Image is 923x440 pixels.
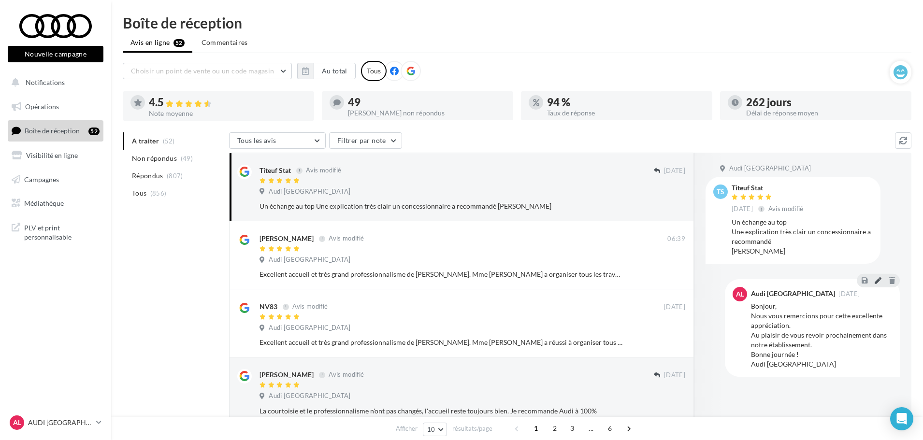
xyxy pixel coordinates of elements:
[348,97,505,108] div: 49
[260,166,291,175] div: Titeuf Stat
[329,132,402,149] button: Filtrer par note
[123,63,292,79] button: Choisir un point de vente ou un code magasin
[297,63,356,79] button: Au total
[732,205,753,213] span: [DATE]
[528,421,544,436] span: 1
[838,291,860,297] span: [DATE]
[890,407,913,430] div: Open Intercom Messenger
[132,154,177,163] span: Non répondus
[269,255,350,264] span: Audi [GEOGRAPHIC_DATA]
[260,406,622,416] div: La courtoisie et le professionnalisme n'ont pas changés, l'accueil reste toujours bien. Je recomm...
[6,97,105,117] a: Opérations
[348,110,505,116] div: [PERSON_NAME] non répondus
[132,188,146,198] span: Tous
[229,132,326,149] button: Tous les avis
[664,167,685,175] span: [DATE]
[8,46,103,62] button: Nouvelle campagne
[8,413,103,432] a: AL AUDI [GEOGRAPHIC_DATA]
[6,217,105,246] a: PLV et print personnalisable
[667,235,685,243] span: 06:39
[149,110,306,117] div: Note moyenne
[717,187,724,197] span: TS
[6,72,101,93] button: Notifications
[24,175,59,183] span: Campagnes
[6,170,105,190] a: Campagnes
[746,110,904,116] div: Délai de réponse moyen
[260,302,277,312] div: NV83
[6,193,105,213] a: Médiathèque
[564,421,580,436] span: 3
[751,301,892,369] div: Bonjour, Nous vous remercions pour cette excellente appréciation. Au plaisir de vous revoir proch...
[292,303,328,311] span: Avis modifié
[423,423,447,436] button: 10
[602,421,618,436] span: 6
[123,15,911,30] div: Boîte de réception
[306,167,341,174] span: Avis modifié
[269,187,350,196] span: Audi [GEOGRAPHIC_DATA]
[746,97,904,108] div: 262 jours
[150,189,167,197] span: (856)
[260,234,314,243] div: [PERSON_NAME]
[6,120,105,141] a: Boîte de réception52
[361,61,387,81] div: Tous
[547,421,562,436] span: 2
[6,145,105,166] a: Visibilité en ligne
[25,102,59,111] span: Opérations
[181,155,193,162] span: (49)
[26,78,65,86] span: Notifications
[736,289,744,299] span: AL
[314,63,356,79] button: Au total
[260,201,622,211] div: Un échange au top Une explication très clair un concessionnaire a recommandé [PERSON_NAME]
[24,199,64,207] span: Médiathèque
[664,371,685,380] span: [DATE]
[396,424,418,433] span: Afficher
[202,38,248,47] span: Commentaires
[269,324,350,332] span: Audi [GEOGRAPHIC_DATA]
[329,371,364,379] span: Avis modifié
[664,303,685,312] span: [DATE]
[13,418,21,427] span: AL
[167,172,183,180] span: (807)
[260,270,622,279] div: Excellent accueil et très grand professionnalisme de [PERSON_NAME]. Mme [PERSON_NAME] a organiser...
[28,418,92,427] p: AUDI [GEOGRAPHIC_DATA]
[427,426,435,433] span: 10
[132,171,163,181] span: Répondus
[269,392,350,400] span: Audi [GEOGRAPHIC_DATA]
[768,205,804,213] span: Avis modifié
[149,97,306,108] div: 4.5
[547,110,705,116] div: Taux de réponse
[732,217,873,256] div: Un échange au top Une explication très clair un concessionnaire a recommandé [PERSON_NAME]
[729,164,811,173] span: Audi [GEOGRAPHIC_DATA]
[237,136,276,144] span: Tous les avis
[547,97,705,108] div: 94 %
[131,67,274,75] span: Choisir un point de vente ou un code magasin
[452,424,492,433] span: résultats/page
[732,185,806,191] div: Titeuf Stat
[24,221,100,242] span: PLV et print personnalisable
[751,290,835,297] div: Audi [GEOGRAPHIC_DATA]
[25,127,80,135] span: Boîte de réception
[583,421,599,436] span: ...
[260,370,314,380] div: [PERSON_NAME]
[329,235,364,242] span: Avis modifié
[88,128,100,135] div: 52
[260,338,622,347] div: Excellent accueil et très grand professionnalisme de [PERSON_NAME]. Mme [PERSON_NAME] a réussi à ...
[26,151,78,159] span: Visibilité en ligne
